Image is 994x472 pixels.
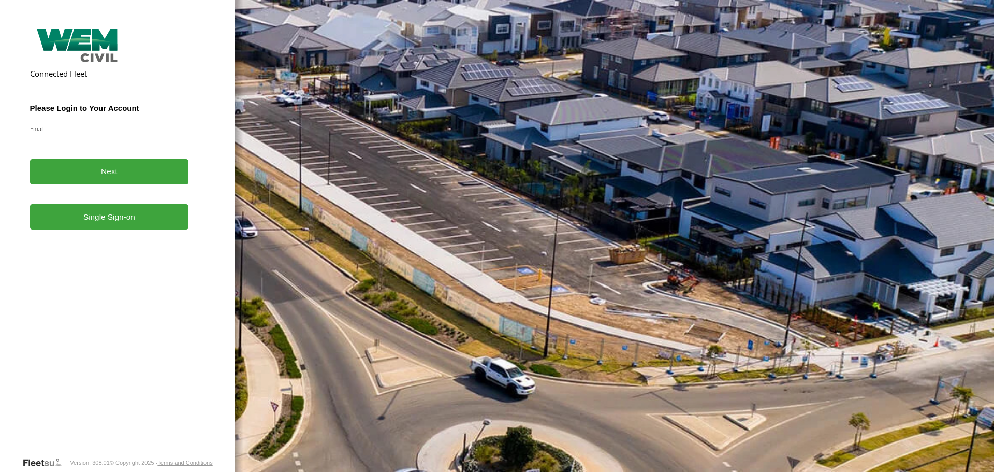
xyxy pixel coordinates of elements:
a: Terms and Conditions [157,460,212,466]
div: Version: 308.01 [70,460,109,466]
h3: Please Login to Your Account [30,104,189,112]
h2: Connected Fleet [30,68,189,79]
button: Next [30,159,189,184]
img: WEM [30,29,125,62]
a: Single Sign-on [30,204,189,230]
a: Visit our Website [22,457,70,468]
div: © Copyright 2025 - [110,460,213,466]
label: Email [30,125,189,133]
